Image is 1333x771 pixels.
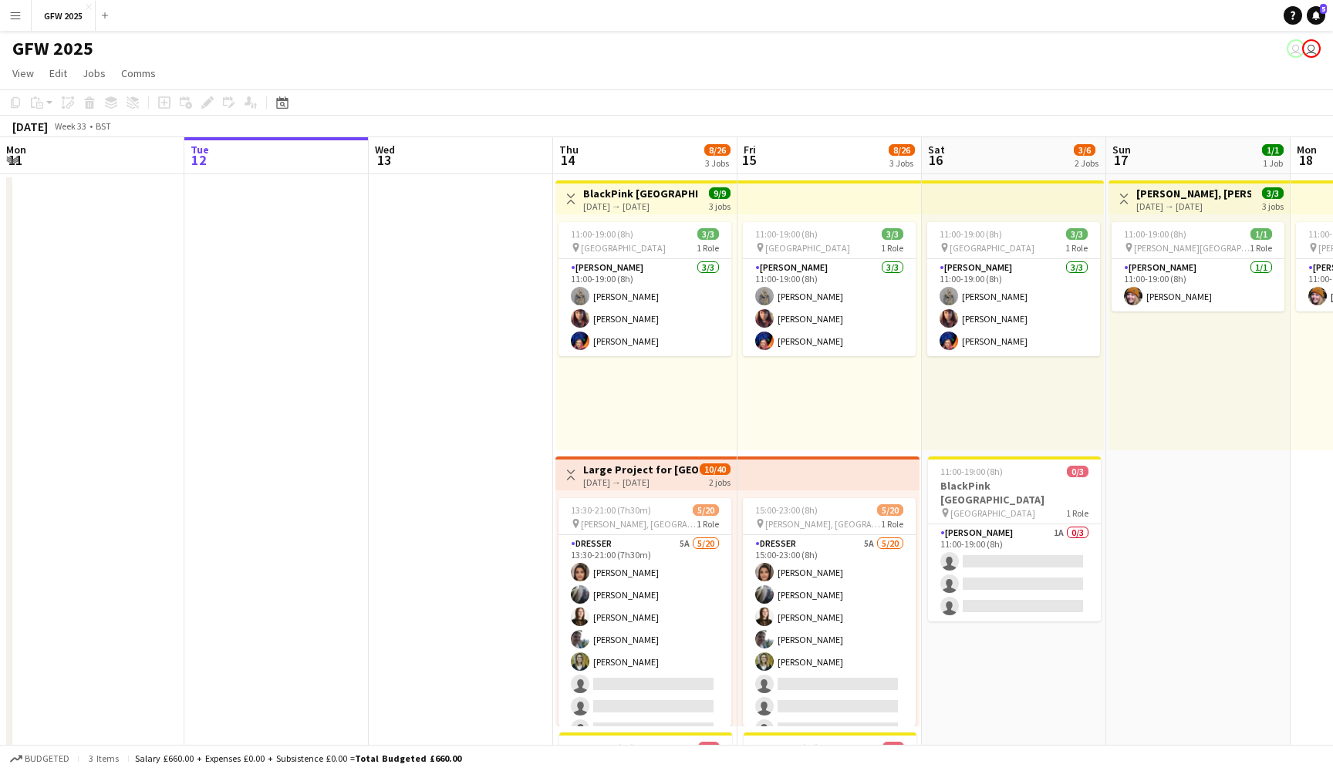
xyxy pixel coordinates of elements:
h1: GFW 2025 [12,37,93,60]
span: 1 Role [697,242,719,254]
span: 1/1 [1262,144,1284,156]
div: [DATE] → [DATE] [583,200,698,212]
app-job-card: 11:00-19:00 (8h)3/3 [GEOGRAPHIC_DATA]1 Role[PERSON_NAME]3/311:00-19:00 (8h)[PERSON_NAME][PERSON_N... [743,222,916,356]
span: Jobs [83,66,106,80]
span: 13:30-21:00 (7h30m) [571,504,651,516]
span: Mon [6,143,26,157]
h3: Large Project for [GEOGRAPHIC_DATA], [PERSON_NAME], [GEOGRAPHIC_DATA] [583,463,698,476]
span: 8/26 [889,144,915,156]
span: 1 Role [1250,242,1272,254]
app-card-role: [PERSON_NAME]1A0/311:00-19:00 (8h) [928,524,1101,621]
span: 13 [373,151,395,169]
span: Edit [49,66,67,80]
app-job-card: 11:00-19:00 (8h)3/3 [GEOGRAPHIC_DATA]1 Role[PERSON_NAME]3/311:00-19:00 (8h)[PERSON_NAME][PERSON_N... [927,222,1100,356]
button: GFW 2025 [32,1,96,31]
span: 8/26 [704,144,731,156]
app-user-avatar: Mike Bolton [1302,39,1321,58]
span: 1 Role [697,518,719,530]
app-card-role: [PERSON_NAME]3/311:00-19:00 (8h)[PERSON_NAME][PERSON_NAME][PERSON_NAME] [743,259,916,356]
span: [GEOGRAPHIC_DATA] [765,242,850,254]
div: Salary £660.00 + Expenses £0.00 + Subsistence £0.00 = [135,752,461,764]
span: 0/3 [1067,466,1088,477]
h3: BlackPink [GEOGRAPHIC_DATA] [928,479,1101,507]
span: [PERSON_NAME], [GEOGRAPHIC_DATA] [765,518,881,530]
app-user-avatar: Mike Bolton [1287,39,1305,58]
span: Mon [1297,143,1317,157]
span: 3 items [85,752,122,764]
app-job-card: 11:00-19:00 (8h)3/3 [GEOGRAPHIC_DATA]1 Role[PERSON_NAME]3/311:00-19:00 (8h)[PERSON_NAME][PERSON_N... [559,222,731,356]
button: Budgeted [8,750,72,767]
span: Sat [928,143,945,157]
span: [PERSON_NAME][GEOGRAPHIC_DATA][PERSON_NAME] [1134,242,1250,254]
div: 3 Jobs [889,157,914,169]
span: 14 [557,151,579,169]
span: 11:00-19:00 (8h) [940,466,1003,477]
span: 11:00-19:00 (8h) [572,742,634,753]
div: 2 Jobs [1075,157,1098,169]
app-job-card: 11:00-19:00 (8h)1/1 [PERSON_NAME][GEOGRAPHIC_DATA][PERSON_NAME]1 Role[PERSON_NAME]1/111:00-19:00 ... [1112,222,1284,311]
span: 1/1 [1250,228,1272,240]
span: 11:00-19:00 (8h) [755,228,818,240]
a: Jobs [76,63,112,83]
span: 5 [1320,4,1327,14]
div: [DATE] [12,119,48,134]
app-job-card: 15:00-23:00 (8h)5/20 [PERSON_NAME], [GEOGRAPHIC_DATA]1 RoleDresser5A5/2015:00-23:00 (8h)[PERSON_N... [743,498,916,726]
span: [GEOGRAPHIC_DATA] [581,242,666,254]
span: 1 Role [1065,242,1088,254]
span: Comms [121,66,156,80]
span: 0/3 [698,742,720,753]
span: 15:00-23:00 (8h) [755,504,818,516]
span: 1 Role [881,518,903,530]
span: [GEOGRAPHIC_DATA] [950,507,1035,519]
span: Sun [1112,143,1131,157]
span: 1 Role [1066,507,1088,519]
h3: [PERSON_NAME], [PERSON_NAME] [1136,187,1251,200]
a: View [6,63,40,83]
span: 1 Role [881,242,903,254]
div: 3 Jobs [705,157,730,169]
span: 3/3 [697,228,719,240]
a: Edit [43,63,73,83]
span: Total Budgeted £660.00 [355,752,461,764]
span: 11:00-19:00 (8h) [571,228,633,240]
h3: BlackPink [GEOGRAPHIC_DATA] [583,187,698,200]
span: 10/40 [700,463,731,475]
div: 2 jobs [709,475,731,488]
app-card-role: [PERSON_NAME]3/311:00-19:00 (8h)[PERSON_NAME][PERSON_NAME][PERSON_NAME] [559,259,731,356]
div: [DATE] → [DATE] [1136,200,1251,212]
div: 1 Job [1263,157,1283,169]
span: 12 [188,151,209,169]
span: 11:00-19:00 (8h) [940,228,1002,240]
div: 3 jobs [1262,199,1284,212]
span: [PERSON_NAME], [GEOGRAPHIC_DATA] [581,518,697,530]
span: 5/20 [693,504,719,516]
a: Comms [115,63,162,83]
span: 18 [1294,151,1317,169]
span: 3/3 [1066,228,1088,240]
app-card-role: [PERSON_NAME]1/111:00-19:00 (8h)[PERSON_NAME] [1112,259,1284,311]
app-job-card: 11:00-19:00 (8h)0/3BlackPink [GEOGRAPHIC_DATA] [GEOGRAPHIC_DATA]1 Role[PERSON_NAME]1A0/311:00-19:... [928,456,1101,621]
span: 5/20 [877,504,903,516]
span: Week 33 [51,120,89,132]
span: [GEOGRAPHIC_DATA] [950,242,1034,254]
span: 15 [741,151,756,169]
span: 11:00-19:00 (8h) [1124,228,1186,240]
span: Fri [744,143,756,157]
span: Tue [191,143,209,157]
span: 3/3 [1262,187,1284,199]
app-card-role: [PERSON_NAME]3/311:00-19:00 (8h)[PERSON_NAME][PERSON_NAME][PERSON_NAME] [927,259,1100,356]
div: [DATE] → [DATE] [583,476,698,488]
span: 16 [926,151,945,169]
span: 0/3 [882,742,904,753]
span: View [12,66,34,80]
span: 3/6 [1074,144,1095,156]
span: Budgeted [25,753,69,764]
span: 11 [4,151,26,169]
span: 9/9 [709,187,731,199]
span: 11:00-19:00 (8h) [756,742,818,753]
